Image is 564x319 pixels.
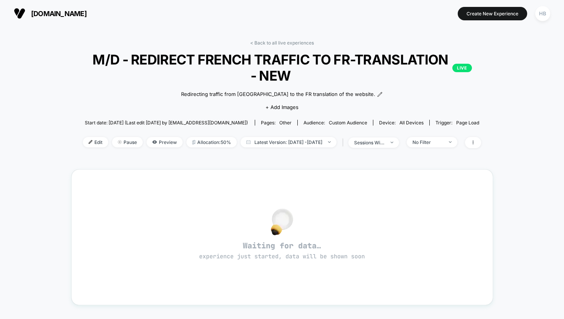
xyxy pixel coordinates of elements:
[533,6,552,21] button: HB
[456,120,479,126] span: Page Load
[266,104,298,110] span: + Add Images
[12,7,89,20] button: [DOMAIN_NAME]
[31,10,87,18] span: [DOMAIN_NAME]
[186,137,237,147] span: Allocation: 50%
[458,7,527,20] button: Create New Experience
[85,120,248,126] span: Start date: [DATE] (Last edit [DATE] by [EMAIL_ADDRESS][DOMAIN_NAME])
[271,208,293,235] img: no_data
[85,241,479,261] span: Waiting for data…
[83,137,108,147] span: Edit
[118,140,122,144] img: end
[340,137,348,148] span: |
[89,140,92,144] img: edit
[329,120,367,126] span: Custom Audience
[92,51,472,84] span: M/D - REDIRECT FRENCH TRAFFIC TO FR-TRANSLATION - NEW
[354,140,385,145] div: sessions with impression
[14,8,25,19] img: Visually logo
[412,139,443,145] div: No Filter
[192,140,195,144] img: rebalance
[261,120,292,126] div: Pages:
[279,120,292,126] span: other
[452,64,472,72] p: LIVE
[112,137,143,147] span: Pause
[241,137,336,147] span: Latest Version: [DATE] - [DATE]
[328,141,331,143] img: end
[391,142,393,143] img: end
[181,91,375,98] span: Redirecting traffic from [GEOGRAPHIC_DATA] to the FR translation of the website.
[449,141,452,143] img: end
[250,40,314,46] a: < Back to all live experiences
[373,120,429,126] span: Device:
[199,253,365,260] span: experience just started, data will be shown soon
[399,120,424,126] span: all devices
[303,120,367,126] div: Audience:
[246,140,251,144] img: calendar
[147,137,183,147] span: Preview
[535,6,550,21] div: HB
[435,120,479,126] div: Trigger:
